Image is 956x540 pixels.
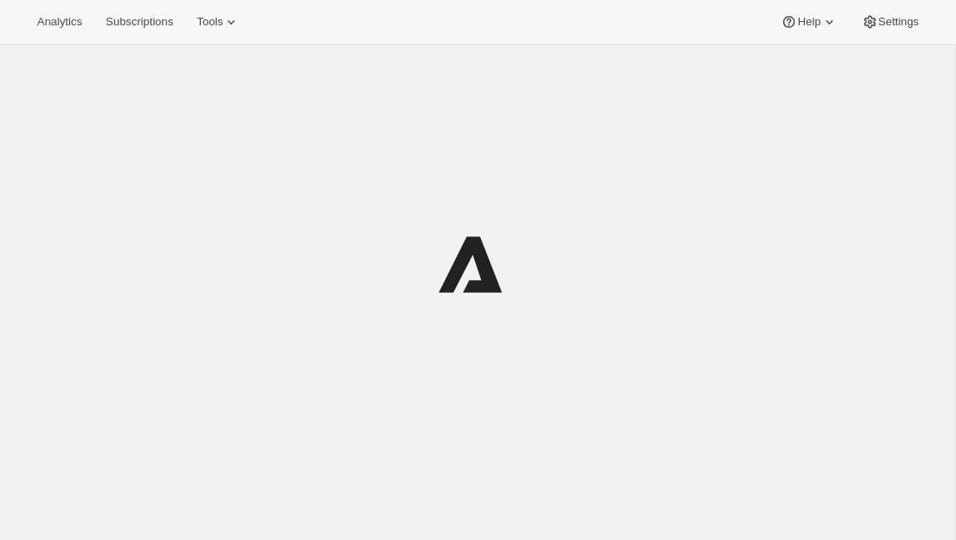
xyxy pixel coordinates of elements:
[95,10,183,34] button: Subscriptions
[27,10,92,34] button: Analytics
[105,15,173,29] span: Subscriptions
[37,15,82,29] span: Analytics
[197,15,223,29] span: Tools
[770,10,847,34] button: Help
[851,10,929,34] button: Settings
[878,15,919,29] span: Settings
[186,10,250,34] button: Tools
[797,15,820,29] span: Help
